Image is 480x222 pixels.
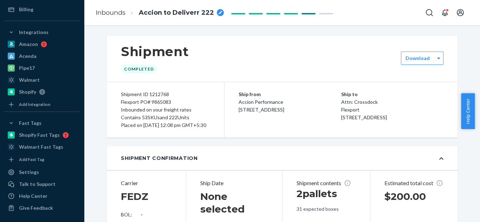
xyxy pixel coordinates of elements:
[121,211,172,218] div: BOL:
[200,190,268,215] h1: None selected
[141,211,143,218] div: -
[4,167,80,178] a: Settings
[341,106,444,114] p: Flexport
[297,179,356,187] p: Shipment contents
[121,190,148,203] h1: FEDZ
[121,44,189,59] h1: Shipment
[4,62,80,74] a: Pipe17
[19,88,36,95] div: Shopify
[4,100,80,109] a: Add Integration
[19,181,56,188] div: Talk to Support
[297,187,356,200] h1: 2 pallets
[341,98,444,106] p: Attn: Crossdock
[121,121,210,129] div: Placed on [DATE] 12:08 pm GMT+5:30
[4,27,80,38] button: Integrations
[4,202,80,214] button: Give Feedback
[121,106,210,114] div: Inbounded on your freight rates
[19,65,35,72] div: Pipe17
[19,143,63,150] div: Walmart Fast Tags
[384,190,444,203] h1: $200.00
[19,101,50,107] div: Add Integration
[4,39,80,50] a: Amazon
[4,141,80,153] a: Walmart Fast Tags
[422,6,436,20] button: Open Search Box
[341,90,444,98] p: Ship to
[121,179,172,187] p: Carrier
[19,41,38,48] div: Amazon
[4,155,80,164] a: Add Fast Tag
[239,90,341,98] p: Ship from
[4,190,80,202] a: Help Center
[19,53,37,60] div: Acenda
[121,90,210,98] div: Shipment ID 1212768
[19,120,41,127] div: Fast Tags
[239,99,284,113] span: Accion Performance [STREET_ADDRESS]
[19,6,33,13] div: Billing
[200,179,268,187] p: Ship Date
[4,129,80,141] a: Shopify Fast Tags
[341,114,387,120] span: [STREET_ADDRESS]
[4,51,80,62] a: Acenda
[121,155,198,162] div: Shipment Confirmation
[19,76,40,83] div: Walmart
[4,4,80,15] a: Billing
[461,93,475,129] button: Help Center
[384,179,444,187] p: Estimated total cost
[121,65,157,73] div: Completed
[4,117,80,129] button: Fast Tags
[90,2,229,23] ol: breadcrumbs
[406,55,430,62] label: Download
[19,169,39,176] div: Settings
[297,206,356,213] p: 31 expected boxes
[19,132,60,139] div: Shopify Fast Tags
[19,156,44,162] div: Add Fast Tag
[4,74,80,86] a: Walmart
[19,29,48,36] div: Integrations
[19,193,47,200] div: Help Center
[121,98,210,106] div: Flexport PO# 9865083
[96,9,125,16] a: Inbounds
[4,179,80,190] a: Talk to Support
[19,204,53,211] div: Give Feedback
[453,6,467,20] button: Open account menu
[121,114,210,121] div: Contains 53 SKUs and 222 Units
[139,8,214,18] span: Accion to Deliverr 222
[438,6,452,20] button: Open notifications
[4,86,80,97] a: Shopify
